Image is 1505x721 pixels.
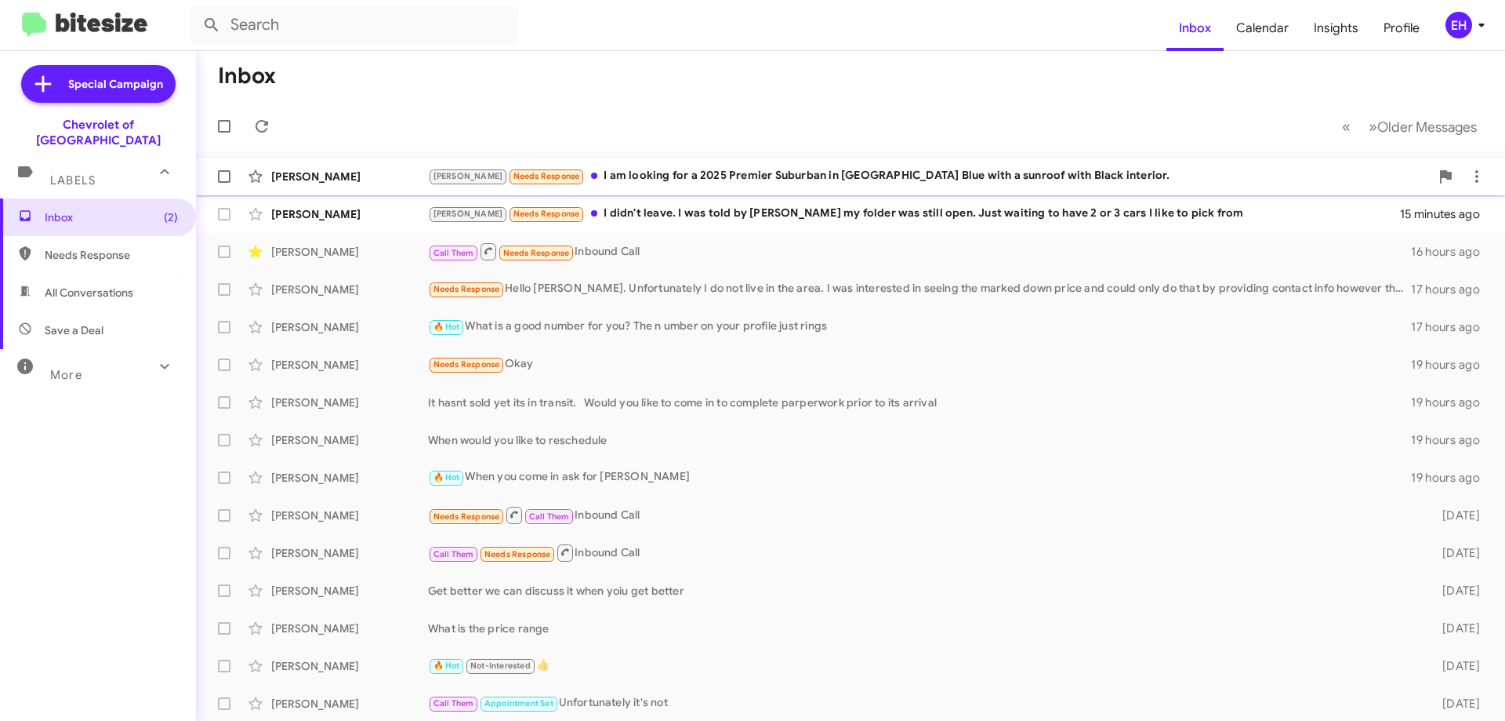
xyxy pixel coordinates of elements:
div: Get better we can discuss it when yoiu get better [428,583,1417,599]
div: [PERSON_NAME] [271,395,428,410]
span: Call Them [433,698,474,708]
div: It hasnt sold yet its in transit. Would you like to come in to complete parperwork prior to its a... [428,395,1411,410]
span: Needs Response [433,512,500,522]
span: Not-Interested [470,661,531,671]
div: I am looking for a 2025 Premier Suburban in [GEOGRAPHIC_DATA] Blue with a sunroof with Black inte... [428,167,1430,185]
div: [DATE] [1417,621,1492,636]
span: Needs Response [484,549,551,559]
div: Hello [PERSON_NAME]. Unfortunately I do not live in the area. I was interested in seeing the mark... [428,280,1411,298]
span: « [1342,117,1351,137]
a: Special Campaign [21,65,176,103]
div: [PERSON_NAME] [271,282,428,297]
div: [PERSON_NAME] [271,357,428,373]
span: Needs Response [433,359,500,370]
span: Call Them [433,549,474,559]
span: [PERSON_NAME] [433,209,503,219]
div: [PERSON_NAME] [271,319,428,335]
div: When you come in ask for [PERSON_NAME] [428,468,1411,486]
div: EH [1445,12,1472,38]
div: Inbound Call [428,505,1417,525]
div: [DATE] [1417,508,1492,523]
button: Next [1359,111,1486,143]
span: 🔥 Hot [433,322,460,332]
div: [PERSON_NAME] [271,206,428,222]
div: What is the price range [428,621,1417,636]
span: 🔥 Hot [433,472,460,482]
a: Profile [1371,5,1432,51]
h1: Inbox [218,64,276,89]
div: [DATE] [1417,696,1492,712]
span: Needs Response [503,248,570,258]
span: Appointment Set [484,698,553,708]
div: 15 minutes ago [1400,206,1492,222]
div: Inbound Call [428,242,1411,261]
a: Insights [1301,5,1371,51]
div: [PERSON_NAME] [271,696,428,712]
span: Inbox [45,209,178,225]
span: Call Them [529,512,570,522]
span: Special Campaign [68,76,163,92]
div: 19 hours ago [1411,432,1492,448]
input: Search [190,6,519,44]
div: [PERSON_NAME] [271,244,428,260]
div: [PERSON_NAME] [271,658,428,674]
div: [DATE] [1417,658,1492,674]
span: Needs Response [513,209,580,219]
span: More [50,368,82,382]
span: Labels [50,173,96,188]
div: [DATE] [1417,545,1492,561]
button: EH [1432,12,1488,38]
a: Calendar [1224,5,1301,51]
span: Call Them [433,248,474,258]
div: [PERSON_NAME] [271,432,428,448]
div: [PERSON_NAME] [271,583,428,599]
span: Older Messages [1377,118,1477,136]
nav: Page navigation example [1333,111,1486,143]
span: Needs Response [45,247,178,263]
div: I didn't leave. I was told by [PERSON_NAME] my folder was still open. Just waiting to have 2 or 3... [428,205,1400,223]
div: 19 hours ago [1411,357,1492,373]
div: Okay [428,355,1411,373]
div: [DATE] [1417,583,1492,599]
span: (2) [164,209,178,225]
span: [PERSON_NAME] [433,171,503,181]
span: All Conversations [45,285,133,300]
span: » [1369,117,1377,137]
span: Needs Response [513,171,580,181]
span: Needs Response [433,284,500,294]
div: 19 hours ago [1411,395,1492,410]
div: [PERSON_NAME] [271,470,428,486]
div: Unfortunately it's not [428,694,1417,712]
span: Save a Deal [45,322,103,338]
div: 17 hours ago [1411,319,1492,335]
div: 👍 [428,657,1417,675]
span: 🔥 Hot [433,661,460,671]
div: When would you like to reschedule [428,432,1411,448]
div: 17 hours ago [1411,282,1492,297]
div: [PERSON_NAME] [271,621,428,636]
button: Previous [1333,111,1360,143]
div: [PERSON_NAME] [271,169,428,184]
div: [PERSON_NAME] [271,508,428,523]
div: 16 hours ago [1411,244,1492,260]
div: [PERSON_NAME] [271,545,428,561]
a: Inbox [1166,5,1224,51]
div: Inbound Call [428,543,1417,563]
div: What is a good number for you? The n umber on your profile just rings [428,318,1411,336]
div: 19 hours ago [1411,470,1492,486]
